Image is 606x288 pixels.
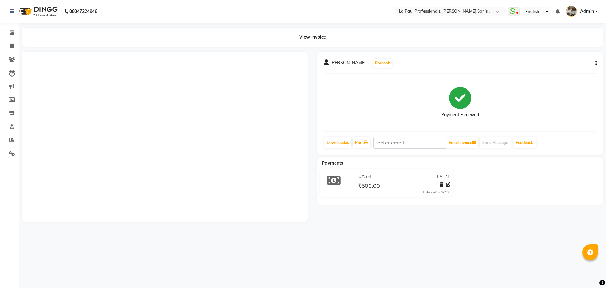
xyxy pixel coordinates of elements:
div: Payment Received [441,112,479,118]
span: [DATE] [437,173,449,180]
span: Payments [322,160,343,166]
button: Prebook [373,59,392,68]
a: Print [353,137,370,148]
img: logo [16,3,59,20]
div: View Invoice [22,28,603,47]
input: enter email [373,137,446,149]
span: ₹500.00 [358,182,380,191]
span: CASH [358,173,371,180]
span: [PERSON_NAME] [330,59,366,68]
button: Email Invoice [446,137,478,148]
button: Send Message [480,137,511,148]
b: 08047224946 [69,3,97,20]
a: Download [324,137,351,148]
div: Added on 03-09-2025 [422,190,450,194]
iframe: chat widget [579,263,600,282]
span: Admin [580,8,594,15]
a: Feedback [513,137,536,148]
img: Admin [566,6,577,17]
